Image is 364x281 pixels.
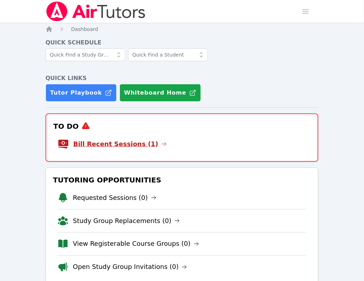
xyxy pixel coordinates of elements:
input: Quick Find a Study Group [46,48,125,61]
a: Dashboard [71,26,98,33]
a: Bill Recent Sessions (1) [73,139,167,149]
img: Air Tutors [46,1,146,21]
input: Quick Find a Student [128,48,208,61]
button: Whiteboard Home [120,84,201,102]
h4: Quick Schedule [46,38,318,47]
h4: Quick Links [46,74,318,83]
a: Open Study Group Invitations (0) [73,262,188,272]
a: Tutor Playbook [46,84,117,102]
a: Requested Sessions (0) [73,193,157,203]
nav: Breadcrumb [46,26,318,33]
a: View Registerable Course Groups (0) [73,239,199,249]
h3: To Do [52,120,312,133]
span: Dashboard [71,26,98,32]
h3: Tutoring Opportunities [52,174,312,186]
a: Study Group Replacements (0) [73,216,180,226]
